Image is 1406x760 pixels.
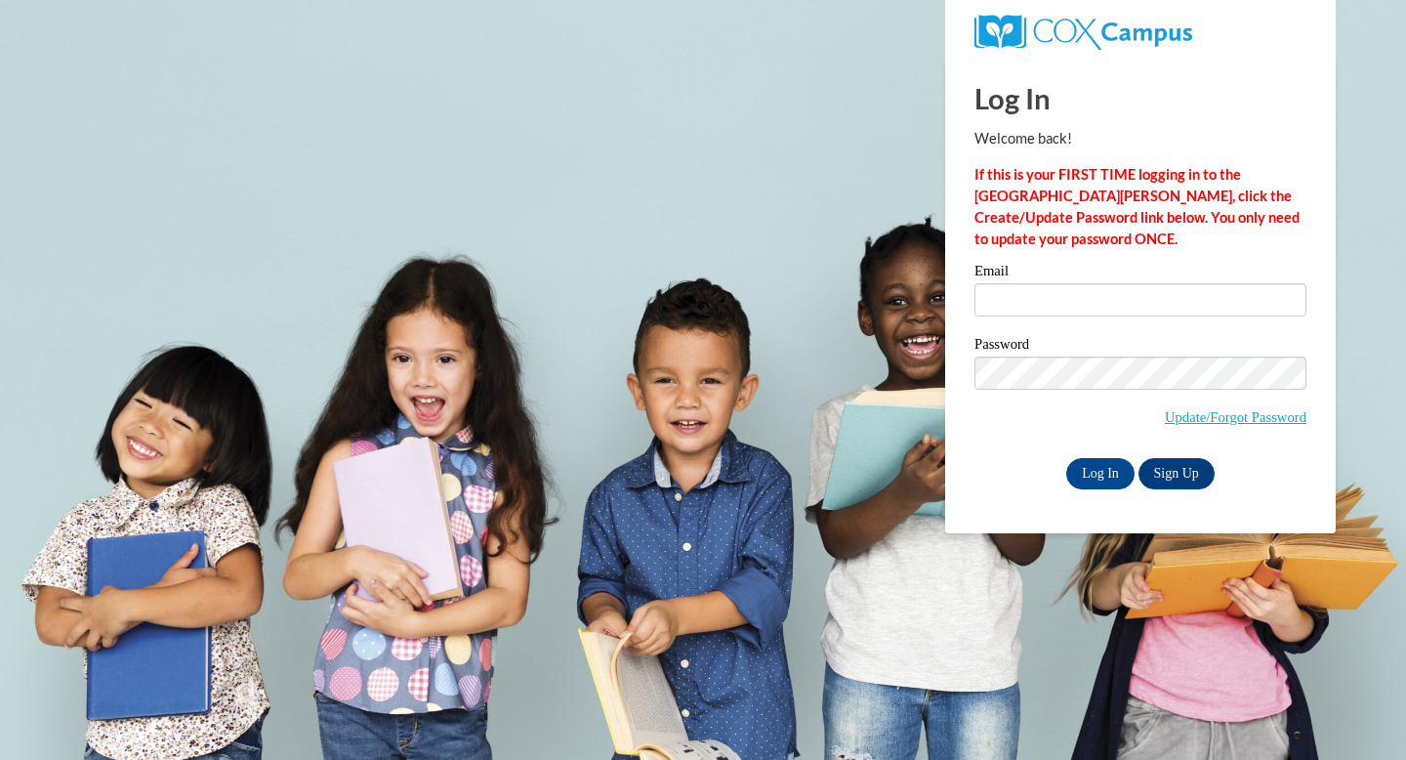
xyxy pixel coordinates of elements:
[1138,458,1215,489] a: Sign Up
[974,337,1306,357] label: Password
[974,15,1192,50] img: COX Campus
[974,22,1192,39] a: COX Campus
[1165,409,1306,425] a: Update/Forgot Password
[974,78,1306,118] h1: Log In
[1066,458,1135,489] input: Log In
[974,264,1306,283] label: Email
[974,128,1306,149] p: Welcome back!
[974,166,1300,247] strong: If this is your FIRST TIME logging in to the [GEOGRAPHIC_DATA][PERSON_NAME], click the Create/Upd...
